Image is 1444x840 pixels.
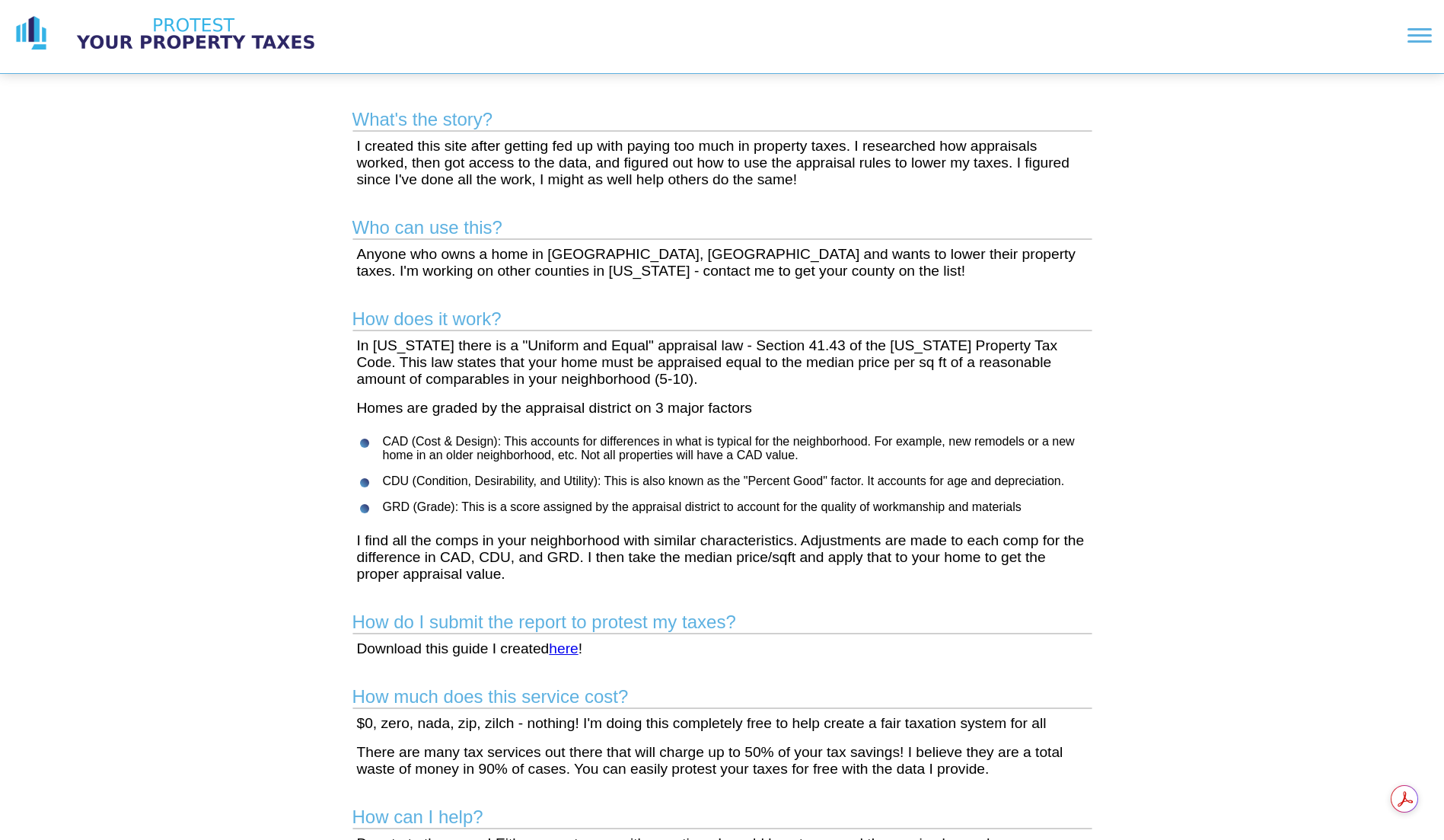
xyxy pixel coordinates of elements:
h2: Who can use this? [352,217,1092,240]
a: logo logo text [12,14,329,53]
li: GRD (Grade): This is a score assigned by the appraisal district to account for the quality of wor... [383,500,1100,514]
p: There are many tax services out there that will charge up to 50% of your tax savings! I believe t... [357,744,1088,778]
li: CDU (Condition, Desirability, and Utility): This is also known as the "Percent Good" factor. It a... [383,474,1100,488]
h2: How can I help? [352,806,1092,829]
h2: What's the story? [352,109,1092,132]
p: I created this site after getting fed up with paying too much in property taxes. I researched how... [357,138,1088,188]
a: here [549,640,578,656]
h2: How much does this service cost? [352,686,1092,709]
h2: How do I submit the report to protest my taxes? [352,612,1092,634]
img: logo text [62,14,329,53]
p: Anyone who owns a home in [GEOGRAPHIC_DATA], [GEOGRAPHIC_DATA] and wants to lower their property ... [357,246,1088,279]
img: logo [12,14,50,53]
p: I find all the comps in your neighborhood with similar characteristics. Adjustments are made to e... [357,532,1088,583]
p: $0, zero, nada, zip, zilch - nothing! I'm doing this completely free to help create a fair taxati... [357,715,1088,732]
p: Download this guide I created ! [357,640,1088,657]
p: In [US_STATE] there is a "Uniform and Equal" appraisal law - Section 41.43 of the [US_STATE] Prop... [357,337,1088,388]
p: Homes are graded by the appraisal district on 3 major factors [357,400,1088,417]
h2: How does it work? [352,308,1092,331]
li: CAD (Cost & Design): This accounts for differences in what is typical for the neighborhood. For e... [383,435,1100,462]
